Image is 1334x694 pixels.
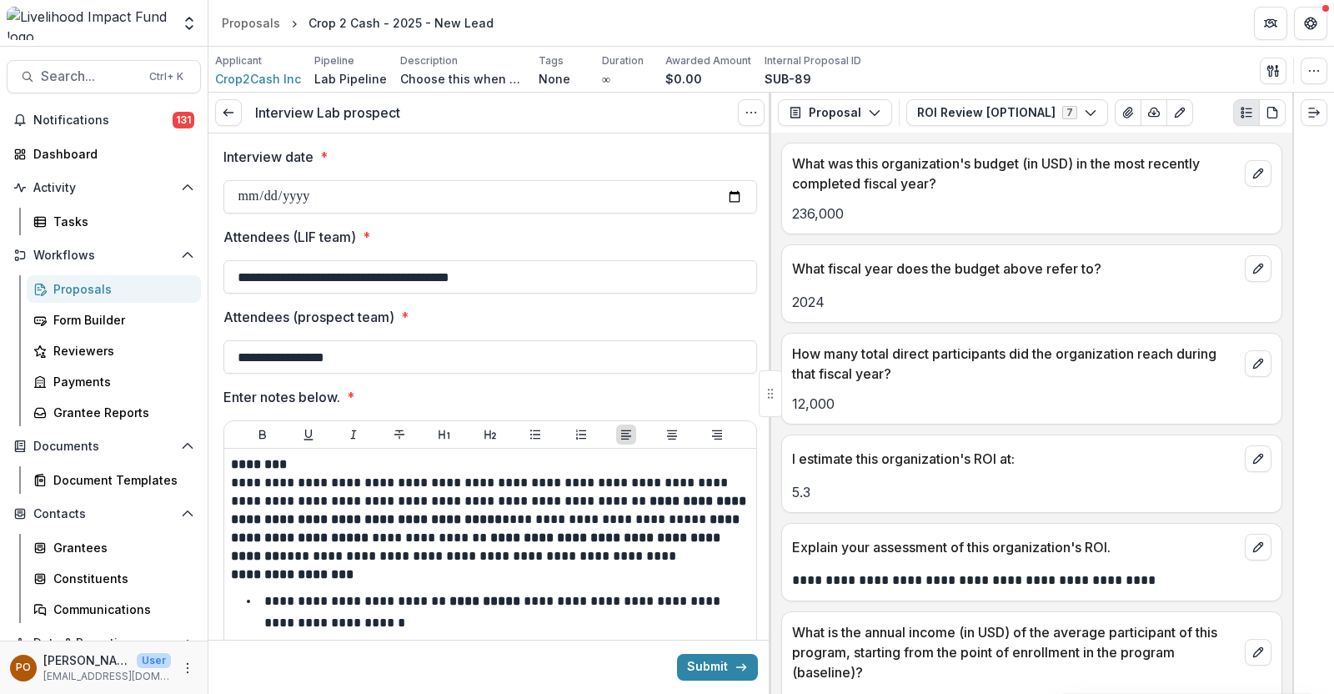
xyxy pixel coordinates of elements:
p: $0.00 [665,70,702,88]
span: Data & Reporting [33,636,174,651]
a: Tasks [27,208,201,235]
a: Grantees [27,534,201,561]
button: Open Documents [7,433,201,460]
img: Livelihood Impact Fund logo [7,7,171,40]
nav: breadcrumb [215,11,500,35]
a: Constituents [27,565,201,592]
a: Document Templates [27,466,201,494]
p: What is the annual income (in USD) of the average participant of this program, starting from the ... [792,622,1238,682]
p: 2024 [792,292,1271,312]
span: Contacts [33,507,174,521]
button: Notifications131 [7,107,201,133]
p: ∞ [602,70,610,88]
a: Dashboard [7,140,201,168]
p: Pipeline [314,53,354,68]
a: Proposals [27,275,201,303]
button: edit [1245,255,1271,282]
p: Lab Pipeline [314,70,387,88]
h3: Interview Lab prospect [255,105,400,121]
button: Align Left [616,425,636,445]
span: Notifications [33,113,173,128]
button: Expand right [1301,99,1327,126]
div: Payments [53,373,188,390]
p: I estimate this organization's ROI at: [792,449,1238,469]
div: Document Templates [53,471,188,489]
div: Ctrl + K [146,68,187,86]
div: Grantees [53,539,188,556]
p: Description [400,53,458,68]
button: Proposal [778,99,892,126]
div: Proposals [222,14,280,32]
a: Communications [27,596,201,623]
button: edit [1245,350,1271,377]
div: Grantee Reports [53,404,188,421]
button: Partners [1254,7,1287,40]
div: Proposals [53,280,188,298]
button: View Attached Files [1115,99,1141,126]
p: Choose this when adding a new proposal to the first stage of a pipeline. [400,70,525,88]
p: User [137,653,171,668]
p: Duration [602,53,644,68]
button: Open Contacts [7,500,201,527]
span: Workflows [33,249,174,263]
p: Explain your assessment of this organization's ROI. [792,537,1238,557]
a: Payments [27,368,201,395]
button: edit [1245,639,1271,666]
button: Heading 1 [434,425,454,445]
p: What was this organization's budget (in USD) in the most recently completed fiscal year? [792,153,1238,194]
p: 236,000 [792,204,1271,224]
button: Bullet List [525,425,545,445]
a: Proposals [215,11,287,35]
button: Open Workflows [7,242,201,269]
p: Enter notes below. [223,387,340,407]
p: Interview date [223,147,313,167]
span: Documents [33,440,174,454]
p: Internal Proposal ID [765,53,861,68]
span: Activity [33,181,174,195]
div: Constituents [53,570,188,587]
p: Awarded Amount [665,53,751,68]
div: Peige Omondi [16,662,31,673]
p: Tags [539,53,564,68]
span: 131 [173,112,194,128]
div: Form Builder [53,311,188,329]
button: Get Help [1294,7,1327,40]
p: How many total direct participants did the organization reach during that fiscal year? [792,344,1238,384]
p: [PERSON_NAME] [43,651,130,669]
div: Communications [53,601,188,618]
button: Open Activity [7,174,201,201]
div: Tasks [53,213,188,230]
button: Edit as form [1166,99,1193,126]
button: Search... [7,60,201,93]
button: More [178,658,198,678]
button: Align Right [707,425,727,445]
button: edit [1245,160,1271,187]
button: Plaintext view [1233,99,1260,126]
button: Heading 2 [480,425,500,445]
p: What fiscal year does the budget above refer to? [792,259,1238,279]
span: Search... [41,68,139,84]
button: Options [738,99,765,126]
button: Bold [253,425,273,445]
a: Form Builder [27,306,201,334]
a: Grantee Reports [27,399,201,426]
button: Underline [298,425,318,445]
p: 5.3 [792,482,1271,502]
p: None [539,70,570,88]
a: Reviewers [27,337,201,365]
button: Align Center [662,425,682,445]
p: Applicant [215,53,262,68]
div: Crop 2 Cash - 2025 - New Lead [308,14,494,32]
button: Strike [389,425,409,445]
button: Open entity switcher [178,7,201,40]
button: PDF view [1259,99,1286,126]
a: Crop2Cash Inc [215,70,301,88]
button: Open Data & Reporting [7,630,201,656]
button: edit [1245,445,1271,472]
button: ROI Review [OPTIONAL]7 [906,99,1108,126]
button: Ordered List [571,425,591,445]
button: Italicize [344,425,364,445]
p: [EMAIL_ADDRESS][DOMAIN_NAME] [43,669,171,684]
p: Attendees (LIF team) [223,227,356,247]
